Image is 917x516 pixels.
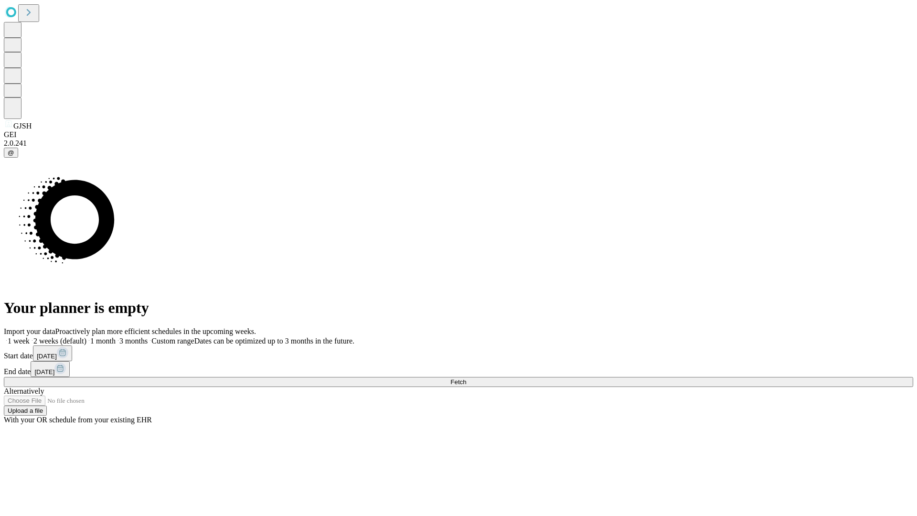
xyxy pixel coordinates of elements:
button: Fetch [4,377,913,387]
button: [DATE] [33,345,72,361]
button: [DATE] [31,361,70,377]
span: Custom range [151,337,194,345]
span: @ [8,149,14,156]
span: Import your data [4,327,55,335]
span: Alternatively [4,387,44,395]
span: 3 months [119,337,148,345]
span: [DATE] [34,368,54,376]
span: Proactively plan more efficient schedules in the upcoming weeks. [55,327,256,335]
button: @ [4,148,18,158]
div: 2.0.241 [4,139,913,148]
span: With your OR schedule from your existing EHR [4,416,152,424]
span: 1 week [8,337,30,345]
div: End date [4,361,913,377]
span: Dates can be optimized up to 3 months in the future. [194,337,354,345]
span: GJSH [13,122,32,130]
button: Upload a file [4,406,47,416]
div: GEI [4,130,913,139]
span: Fetch [450,378,466,386]
span: 1 month [90,337,116,345]
span: [DATE] [37,353,57,360]
h1: Your planner is empty [4,299,913,317]
div: Start date [4,345,913,361]
span: 2 weeks (default) [33,337,86,345]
